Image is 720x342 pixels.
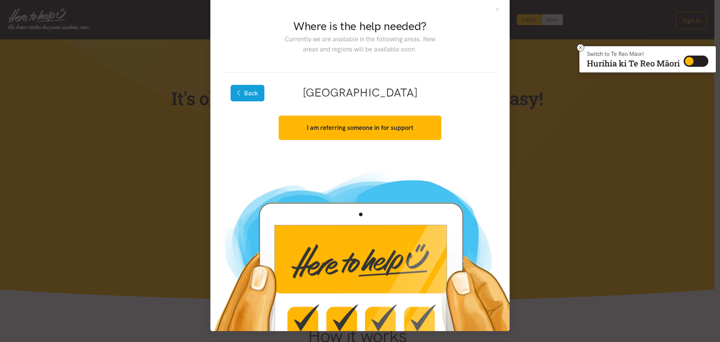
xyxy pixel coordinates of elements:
[279,34,441,54] p: Currently we are available in the following areas. New areas and regions will be available soon.
[587,60,680,67] p: Hurihia ki Te Reo Māori
[279,116,441,140] button: I am referring someone in for support
[494,6,501,13] button: Close
[231,85,264,101] button: Back
[587,52,680,56] p: Switch to Te Reo Māori
[234,85,486,101] h2: [GEOGRAPHIC_DATA]
[279,18,441,34] h2: Where is the help needed?
[307,124,413,131] strong: I am referring someone in for support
